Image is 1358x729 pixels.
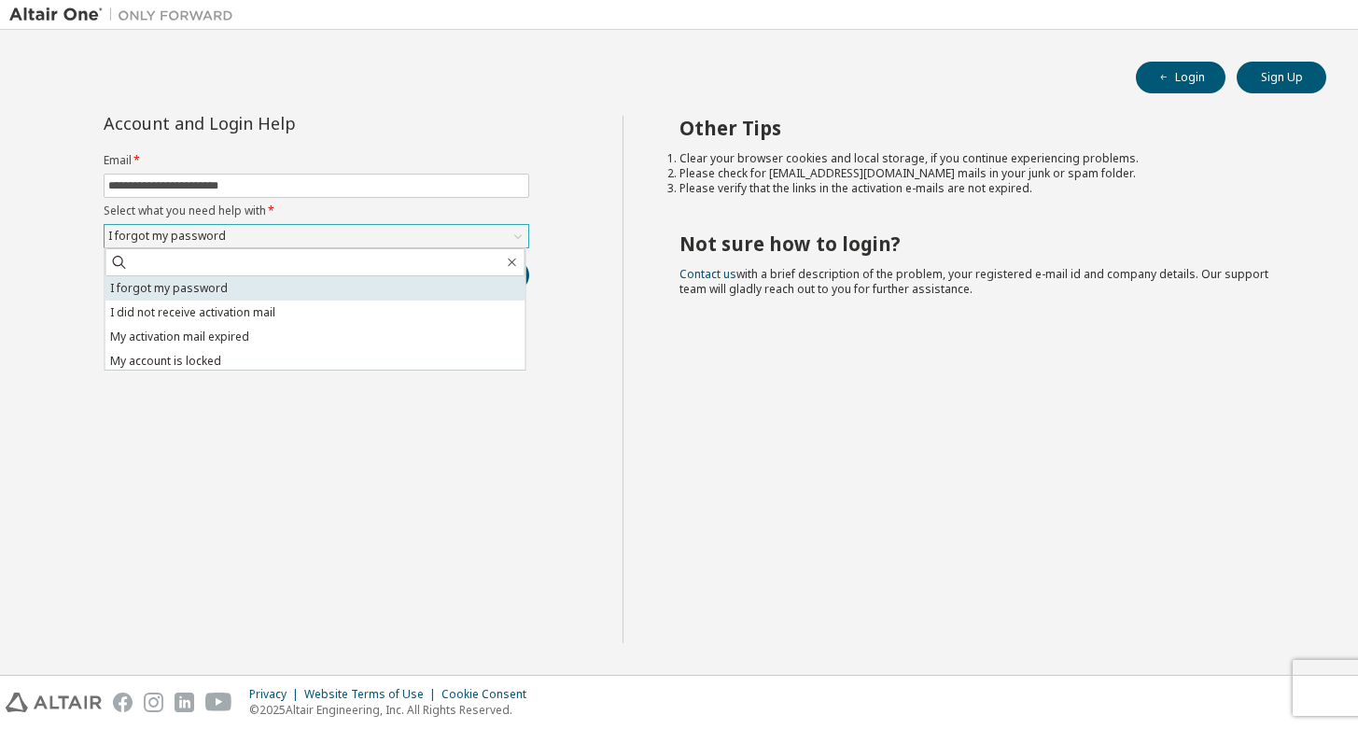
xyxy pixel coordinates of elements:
span: with a brief description of the problem, your registered e-mail id and company details. Our suppo... [679,266,1268,297]
button: Sign Up [1237,62,1326,93]
div: I forgot my password [105,225,528,247]
button: Login [1136,62,1225,93]
img: linkedin.svg [175,693,194,712]
img: facebook.svg [113,693,133,712]
div: Cookie Consent [441,687,538,702]
a: Contact us [679,266,736,282]
li: Please check for [EMAIL_ADDRESS][DOMAIN_NAME] mails in your junk or spam folder. [679,166,1293,181]
label: Email [104,153,529,168]
li: Please verify that the links in the activation e-mails are not expired. [679,181,1293,196]
div: Account and Login Help [104,116,444,131]
div: I forgot my password [105,226,229,246]
li: Clear your browser cookies and local storage, if you continue experiencing problems. [679,151,1293,166]
div: Privacy [249,687,304,702]
img: altair_logo.svg [6,693,102,712]
label: Select what you need help with [104,203,529,218]
h2: Other Tips [679,116,1293,140]
h2: Not sure how to login? [679,231,1293,256]
img: Altair One [9,6,243,24]
div: Website Terms of Use [304,687,441,702]
img: youtube.svg [205,693,232,712]
li: I forgot my password [105,276,525,301]
p: © 2025 Altair Engineering, Inc. All Rights Reserved. [249,702,538,718]
img: instagram.svg [144,693,163,712]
